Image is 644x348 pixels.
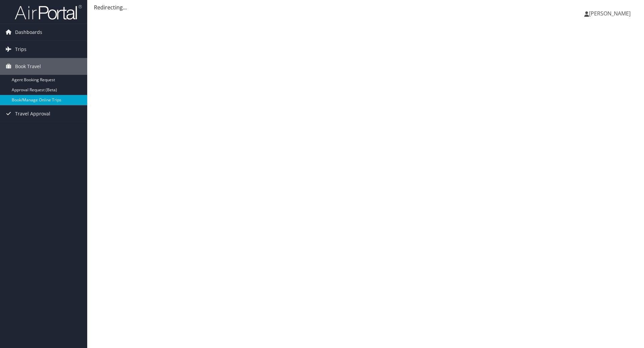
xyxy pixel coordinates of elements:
span: Trips [15,41,26,58]
span: [PERSON_NAME] [589,10,631,17]
span: Travel Approval [15,105,50,122]
img: airportal-logo.png [15,4,82,20]
div: Redirecting... [94,3,637,11]
a: [PERSON_NAME] [584,3,637,23]
span: Dashboards [15,24,42,41]
span: Book Travel [15,58,41,75]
